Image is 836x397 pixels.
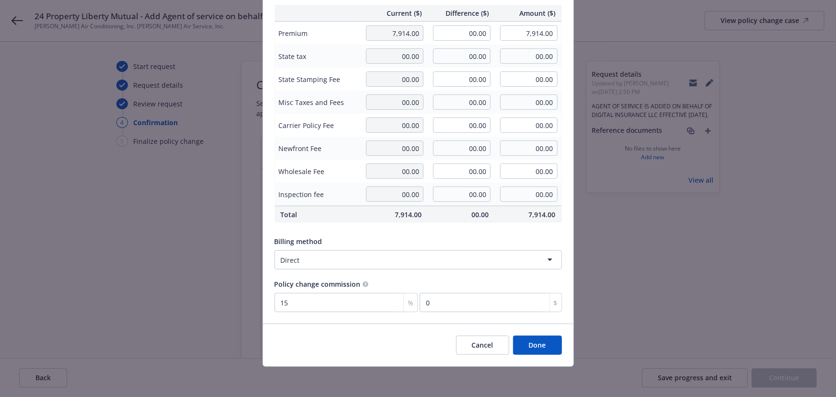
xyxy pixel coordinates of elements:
span: Inspection fee [279,189,357,199]
span: $ [554,298,558,308]
span: 00.00 [433,210,489,220]
button: Cancel [456,336,509,355]
span: Current ($) [366,8,422,18]
span: Billing method [275,237,322,246]
span: Wholesale Fee [279,166,357,176]
span: Carrier Policy Fee [279,120,357,130]
span: Difference ($) [433,8,489,18]
span: Amount ($) [500,8,556,18]
span: Policy change commission [275,280,361,289]
span: % [408,298,413,308]
span: Premium [279,28,357,38]
span: 7,914.00 [500,210,556,220]
span: State tax [279,51,357,61]
span: Newfront Fee [279,143,357,153]
span: Misc Taxes and Fees [279,97,357,107]
span: Total [281,210,355,220]
span: 7,914.00 [366,210,422,220]
span: State Stamping Fee [279,74,357,84]
button: Done [513,336,562,355]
